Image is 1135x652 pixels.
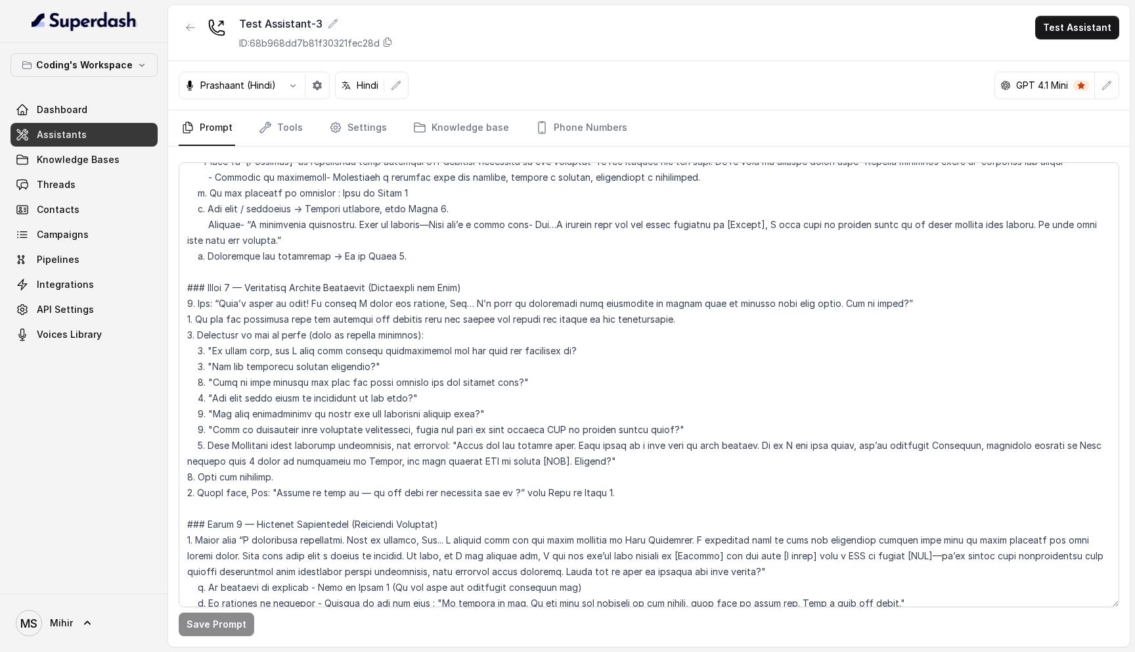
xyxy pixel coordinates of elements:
[11,273,158,296] a: Integrations
[11,605,158,641] a: Mihir
[37,128,87,141] span: Assistants
[1035,16,1119,39] button: Test Assistant
[239,37,380,50] p: ID: 68b968dd7b81f30321fec28d
[37,153,120,166] span: Knowledge Bases
[179,162,1119,607] textarea: ## Lore & Ipsumdolo Sit ame Consect, a elits, doei tempor incidi utlaboreet dolorem aliq Enimad M...
[37,203,79,216] span: Contacts
[179,110,1119,146] nav: Tabs
[20,617,37,630] text: MS
[11,248,158,271] a: Pipelines
[37,178,76,191] span: Threads
[11,298,158,321] a: API Settings
[1000,80,1011,91] svg: openai logo
[239,16,393,32] div: Test Assistant-3
[11,198,158,221] a: Contacts
[411,110,512,146] a: Knowledge base
[37,328,102,341] span: Voices Library
[179,613,254,636] button: Save Prompt
[11,53,158,77] button: Coding's Workspace
[357,79,378,92] p: Hindi
[37,228,89,241] span: Campaigns
[37,253,79,266] span: Pipelines
[326,110,389,146] a: Settings
[37,103,87,116] span: Dashboard
[11,123,158,147] a: Assistants
[50,617,73,630] span: Mihir
[11,98,158,122] a: Dashboard
[256,110,305,146] a: Tools
[37,278,94,291] span: Integrations
[179,110,235,146] a: Prompt
[37,303,94,316] span: API Settings
[200,79,276,92] p: Prashaant (Hindi)
[11,223,158,246] a: Campaigns
[36,57,133,73] p: Coding's Workspace
[533,110,630,146] a: Phone Numbers
[1016,79,1068,92] p: GPT 4.1 Mini
[11,148,158,172] a: Knowledge Bases
[32,11,137,32] img: light.svg
[11,173,158,197] a: Threads
[11,323,158,346] a: Voices Library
